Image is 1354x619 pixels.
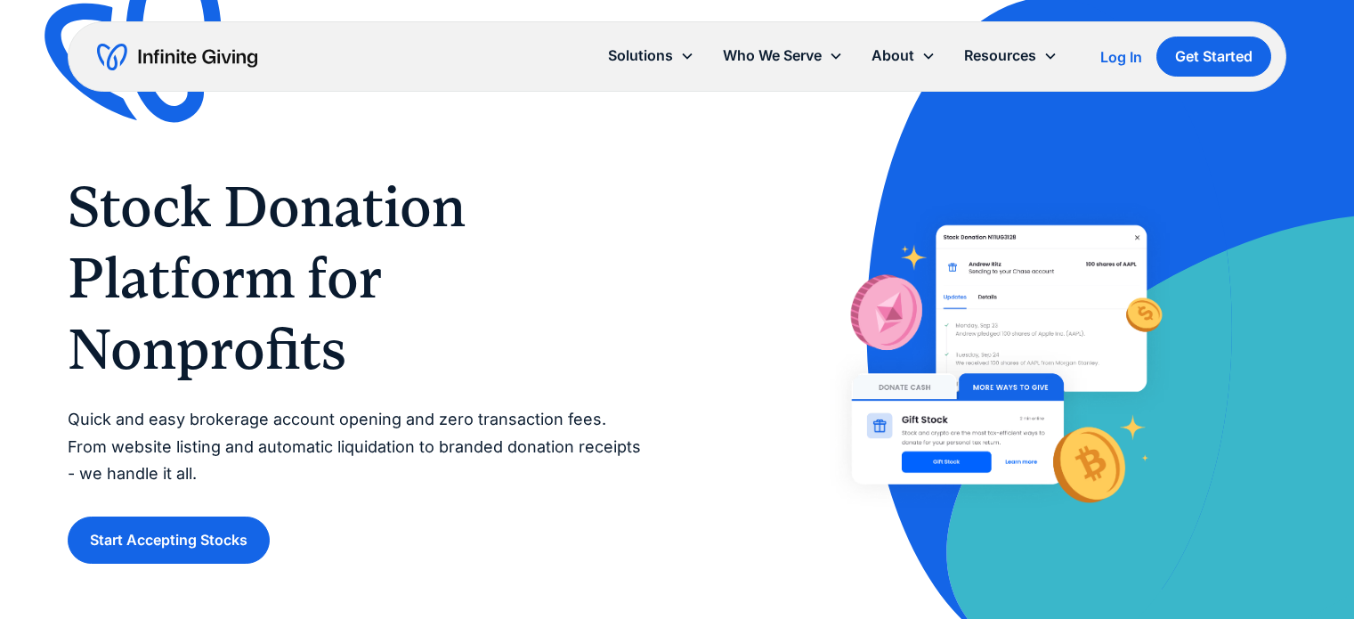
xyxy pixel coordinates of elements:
[1100,50,1142,64] div: Log In
[68,517,270,564] a: Start Accepting Stocks
[723,44,822,68] div: Who We Serve
[97,43,257,71] a: home
[68,406,641,488] p: Quick and easy brokerage account opening and zero transaction fees. From website listing and auto...
[1156,37,1271,77] a: Get Started
[964,44,1036,68] div: Resources
[823,197,1175,537] img: With Infinite Giving’s stock donation platform, it’s easy for donors to give stock to your nonpro...
[1100,46,1142,68] a: Log In
[872,44,914,68] div: About
[594,37,709,75] div: Solutions
[608,44,673,68] div: Solutions
[68,171,641,385] h1: Stock Donation Platform for Nonprofits
[857,37,950,75] div: About
[709,37,857,75] div: Who We Serve
[950,37,1072,75] div: Resources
